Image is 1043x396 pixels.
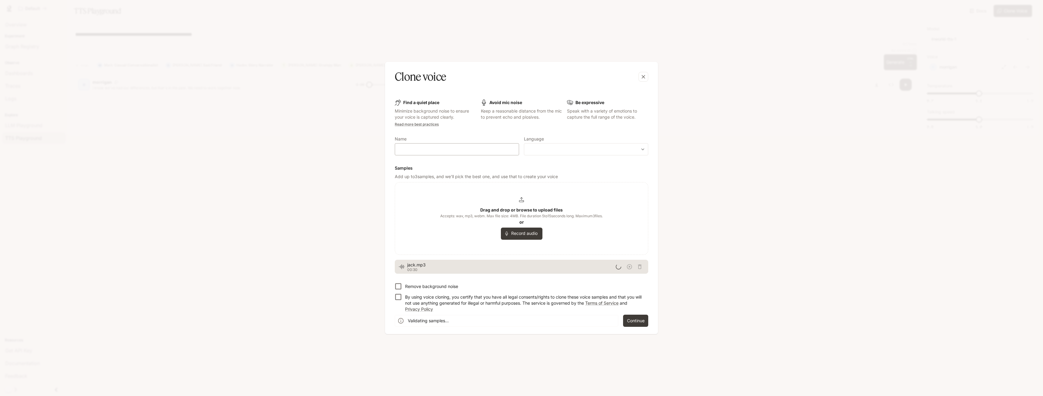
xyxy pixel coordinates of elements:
b: Find a quiet place [403,100,439,105]
b: Drag and drop or browse to upload files [480,207,563,212]
span: jack.mp3 [407,262,616,268]
div: ​ [524,146,648,152]
span: Accepts: wav, mp3, webm. Max file size: 4MB. File duration 5 to 15 seconds long. Maximum 3 files. [440,213,603,219]
p: Language [524,137,544,141]
h5: Clone voice [395,69,446,84]
a: Terms of Service [585,300,619,306]
p: Speak with a variety of emotions to capture the full range of the voice. [567,108,648,120]
p: Remove background noise [405,283,458,289]
b: Be expressive [575,100,604,105]
a: Read more best practices [395,122,439,127]
h6: Samples [395,165,648,171]
b: Avoid mic noise [489,100,522,105]
p: Keep a reasonable distance from the mic to prevent echo and plosives. [481,108,562,120]
p: Add up to 3 samples, and we'll pick the best one, and use that to create your voice [395,174,648,180]
p: 00:30 [407,268,616,272]
b: or [519,219,524,225]
button: Continue [623,315,648,327]
a: Privacy Policy [405,306,433,312]
p: Name [395,137,407,141]
p: Minimize background noise to ensure your voice is captured clearly. [395,108,476,120]
div: Validating samples... [408,315,449,326]
p: By using voice cloning, you certify that you have all legal consents/rights to clone these voice ... [405,294,643,312]
button: Record audio [501,228,542,240]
